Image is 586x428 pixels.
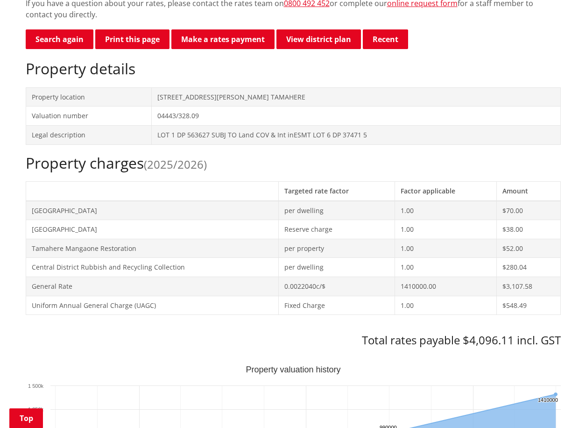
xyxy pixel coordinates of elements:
td: 1.00 [395,258,497,277]
text: Property valuation history [246,365,340,374]
td: Legal description [26,125,152,144]
th: Amount [497,181,560,200]
h2: Property charges [26,154,561,172]
td: 1.00 [395,201,497,220]
button: Print this page [95,29,169,49]
td: [GEOGRAPHIC_DATA] [26,220,278,239]
td: per dwelling [278,258,395,277]
td: 1.00 [395,220,497,239]
td: Reserve charge [278,220,395,239]
td: per dwelling [278,201,395,220]
td: [STREET_ADDRESS][PERSON_NAME] TAMAHERE [152,87,560,107]
td: $3,107.58 [497,277,560,296]
td: 04443/328.09 [152,107,560,126]
td: Valuation number [26,107,152,126]
td: 1410000.00 [395,277,497,296]
th: Targeted rate factor [278,181,395,200]
td: LOT 1 DP 563627 SUBJ TO Land COV & Int inESMT LOT 6 DP 37471 5 [152,125,560,144]
a: Make a rates payment [171,29,275,49]
td: per property [278,239,395,258]
td: $52.00 [497,239,560,258]
td: 1.00 [395,296,497,315]
text: 1 500k [28,383,43,389]
a: View district plan [276,29,361,49]
span: (2025/2026) [144,157,207,172]
td: 1.00 [395,239,497,258]
td: Tamahere Mangaone Restoration [26,239,278,258]
td: Property location [26,87,152,107]
iframe: Messenger Launcher [543,389,577,422]
td: $38.00 [497,220,560,239]
td: Fixed Charge [278,296,395,315]
a: Top [9,408,43,428]
th: Factor applicable [395,181,497,200]
td: 0.0022040c/$ [278,277,395,296]
h3: Total rates payable $4,096.11 incl. GST [26,334,561,347]
td: General Rate [26,277,278,296]
text: 1 250k [28,407,43,412]
td: $280.04 [497,258,560,277]
h2: Property details [26,60,561,78]
a: Search again [26,29,93,49]
td: $70.00 [497,201,560,220]
td: [GEOGRAPHIC_DATA] [26,201,278,220]
td: $548.49 [497,296,560,315]
td: Central District Rubbish and Recycling Collection [26,258,278,277]
text: 1410000 [538,397,558,403]
td: Uniform Annual General Charge (UAGC) [26,296,278,315]
button: Recent [363,29,408,49]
